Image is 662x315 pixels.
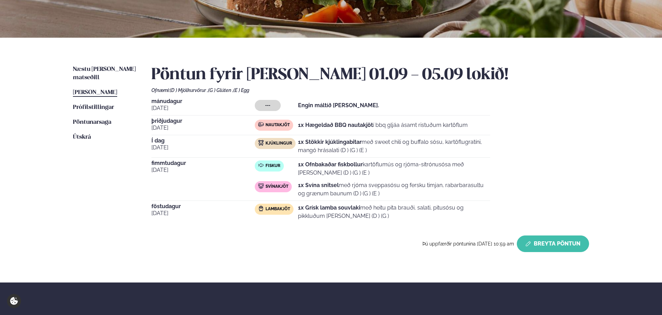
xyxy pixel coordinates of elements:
[298,139,362,145] strong: 1x Stökkir kjúklingabitar
[73,65,138,82] a: Næstu [PERSON_NAME] matseðill
[233,87,249,93] span: (E ) Egg
[151,138,255,143] span: Í dag
[151,118,255,124] span: þriðjudagur
[265,206,290,212] span: Lambakjöt
[298,204,490,220] p: með heitu pita brauði, salati, pitusósu og pikkluðum [PERSON_NAME] (D ) (G )
[151,99,255,104] span: mánudagur
[265,103,270,108] span: ---
[73,89,117,97] a: [PERSON_NAME]
[73,90,117,95] span: [PERSON_NAME]
[151,204,255,209] span: föstudagur
[298,161,363,168] strong: 1x Ofnbakaðar fiskbollur
[151,104,255,112] span: [DATE]
[73,66,136,81] span: Næstu [PERSON_NAME] matseðill
[258,183,264,189] img: pork.svg
[298,181,490,198] p: með rjóma sveppasósu og fersku timjan, rabarbarasultu og grænum baunum (D ) (G ) (E )
[298,182,339,188] strong: 1x Svína snitsel
[298,160,490,177] p: kartöflumús og rjóma-sítrónusósa með [PERSON_NAME] (D ) (G ) (E )
[151,87,589,93] div: Ofnæmi:
[73,133,91,141] a: Útskrá
[298,122,373,128] strong: 1x Hægeldað BBQ nautakjöt
[258,140,264,146] img: chicken.svg
[422,241,514,247] span: Þú uppfærðir pöntunina [DATE] 10:59 am
[298,204,360,211] strong: 1x Grísk lamba souvlaki
[265,163,280,169] span: Fiskur
[7,294,21,308] a: Cookie settings
[298,102,379,109] strong: Engin máltíð [PERSON_NAME].
[258,206,264,211] img: Lamb.svg
[151,166,255,174] span: [DATE]
[151,209,255,217] span: [DATE]
[151,143,255,152] span: [DATE]
[258,163,264,168] img: fish.svg
[298,121,468,129] p: í bbq gljáa ásamt ristuðum kartöflum
[265,141,292,146] span: Kjúklingur
[73,103,114,112] a: Prófílstillingar
[265,122,290,128] span: Nautakjöt
[151,124,255,132] span: [DATE]
[208,87,233,93] span: (G ) Glúten ,
[298,138,490,155] p: með sweet chili og buffalo sósu, kartöflugratíni, mangó hrásalati (D ) (G ) (E )
[265,184,288,189] span: Svínakjöt
[151,65,589,85] h2: Pöntun fyrir [PERSON_NAME] 01.09 - 05.09 lokið!
[151,160,255,166] span: fimmtudagur
[73,104,114,110] span: Prófílstillingar
[517,235,589,252] button: Breyta Pöntun
[170,87,208,93] span: (D ) Mjólkurvörur ,
[73,119,111,125] span: Pöntunarsaga
[73,118,111,127] a: Pöntunarsaga
[258,122,264,127] img: beef.svg
[73,134,91,140] span: Útskrá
